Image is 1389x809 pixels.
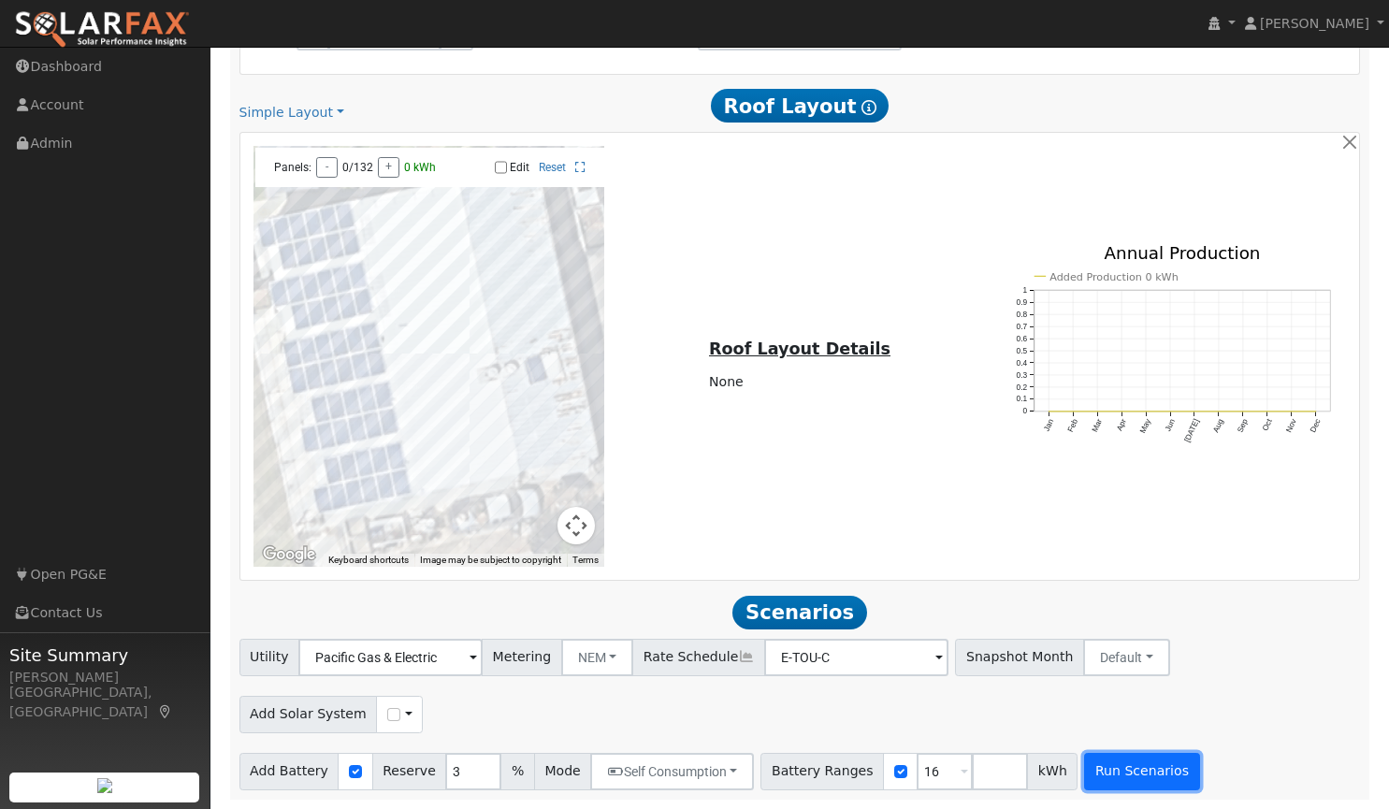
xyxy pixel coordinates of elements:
[561,639,634,676] button: NEM
[1041,417,1055,433] text: Jan
[1083,639,1170,676] button: Default
[1016,369,1027,379] text: 0.3
[9,668,200,687] div: [PERSON_NAME]
[1016,322,1027,331] text: 0.7
[1065,417,1079,434] text: Feb
[557,507,595,544] button: Map camera controls
[378,157,399,178] button: +
[1027,753,1078,790] span: kWh
[1290,410,1293,412] circle: onclick=""
[1314,410,1317,412] circle: onclick=""
[1137,416,1152,434] text: May
[1260,16,1369,31] span: [PERSON_NAME]
[732,596,866,629] span: Scenarios
[1266,410,1268,412] circle: onclick=""
[632,639,765,676] span: Rate Schedule
[482,639,562,676] span: Metering
[1090,417,1104,433] text: Mar
[9,643,200,668] span: Site Summary
[420,555,561,565] span: Image may be subject to copyright
[14,10,190,50] img: SolarFax
[239,639,300,676] span: Utility
[97,778,112,793] img: retrieve
[239,103,344,123] a: Simple Layout
[500,753,534,790] span: %
[1022,285,1027,295] text: 1
[1022,406,1027,415] text: 0
[1241,410,1244,412] circle: onclick=""
[1047,410,1049,412] circle: onclick=""
[274,161,311,174] span: Panels:
[9,683,200,722] div: [GEOGRAPHIC_DATA], [GEOGRAPHIC_DATA]
[1168,410,1171,412] circle: onclick=""
[258,542,320,567] a: Open this area in Google Maps (opens a new window)
[328,554,409,567] button: Keyboard shortcuts
[1284,416,1299,433] text: Nov
[258,542,320,567] img: Google
[1163,417,1177,433] text: Jun
[1016,346,1027,355] text: 0.5
[1105,243,1261,263] text: Annual Production
[1016,394,1027,403] text: 0.1
[298,639,483,676] input: Select a Utility
[955,639,1084,676] span: Snapshot Month
[1120,410,1122,412] circle: onclick=""
[705,369,893,396] td: None
[1016,382,1027,391] text: 0.2
[575,161,586,174] a: Full Screen
[1236,417,1250,434] text: Sep
[1095,410,1098,412] circle: onclick=""
[764,639,948,676] input: Select a Rate Schedule
[1217,410,1220,412] circle: onclick=""
[316,157,338,178] button: -
[1049,270,1179,282] text: Added Production 0 kWh
[534,753,591,790] span: Mode
[1084,753,1199,790] button: Run Scenarios
[157,704,174,719] a: Map
[709,339,890,358] u: Roof Layout Details
[861,100,876,115] i: Show Help
[1182,417,1201,443] text: [DATE]
[510,161,529,174] label: Edit
[1016,310,1027,319] text: 0.8
[239,753,340,790] span: Add Battery
[1115,417,1129,432] text: Apr
[1211,417,1225,434] text: Aug
[1144,410,1147,412] circle: onclick=""
[590,753,754,790] button: Self Consumption
[372,753,447,790] span: Reserve
[1309,417,1323,434] text: Dec
[572,555,599,565] a: Terms
[1260,416,1274,432] text: Oct
[404,161,436,174] span: 0 kWh
[1193,410,1195,412] circle: onclick=""
[239,696,378,733] span: Add Solar System
[1016,297,1027,307] text: 0.9
[1016,357,1027,367] text: 0.4
[760,753,884,790] span: Battery Ranges
[539,161,566,174] a: Reset
[1016,334,1027,343] text: 0.6
[1071,410,1074,412] circle: onclick=""
[711,89,890,123] span: Roof Layout
[342,161,373,174] span: 0/132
